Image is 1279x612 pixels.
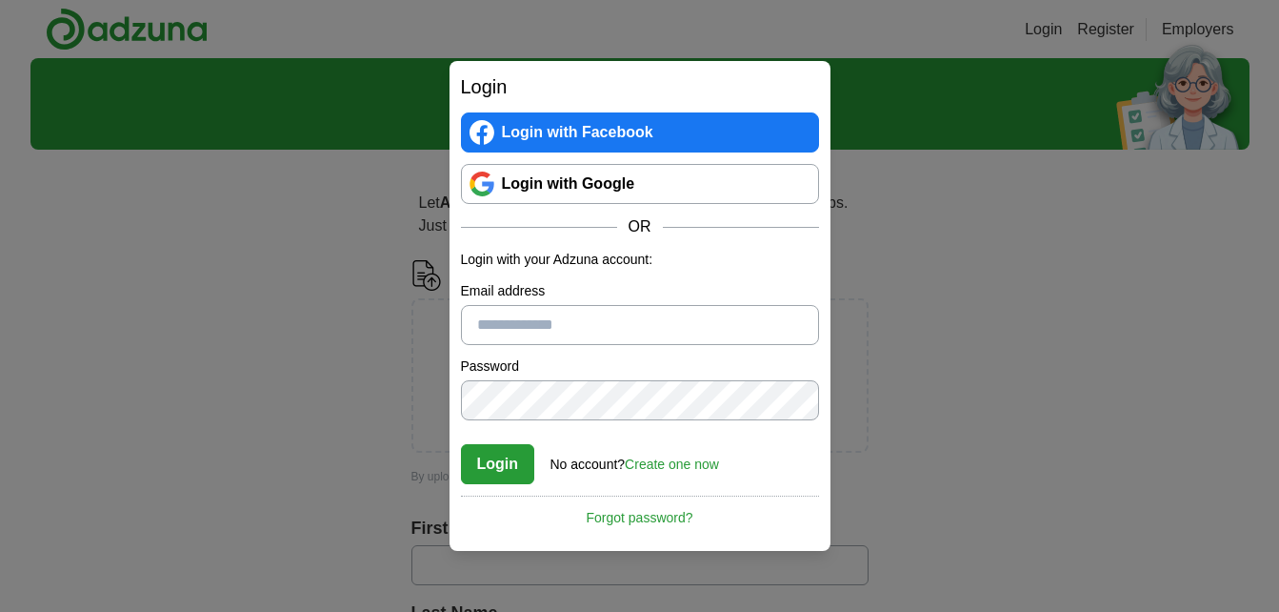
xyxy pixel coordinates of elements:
[461,164,819,204] a: Login with Google
[617,215,663,238] span: OR
[461,357,819,377] label: Password
[625,457,719,472] a: Create one now
[461,112,819,153] a: Login with Facebook
[461,444,535,484] button: Login
[461,496,819,528] a: Forgot password?
[461,250,819,270] p: Login with your Adzuna account:
[461,281,819,301] label: Email address
[550,443,719,475] div: No account?
[461,72,819,101] h2: Login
